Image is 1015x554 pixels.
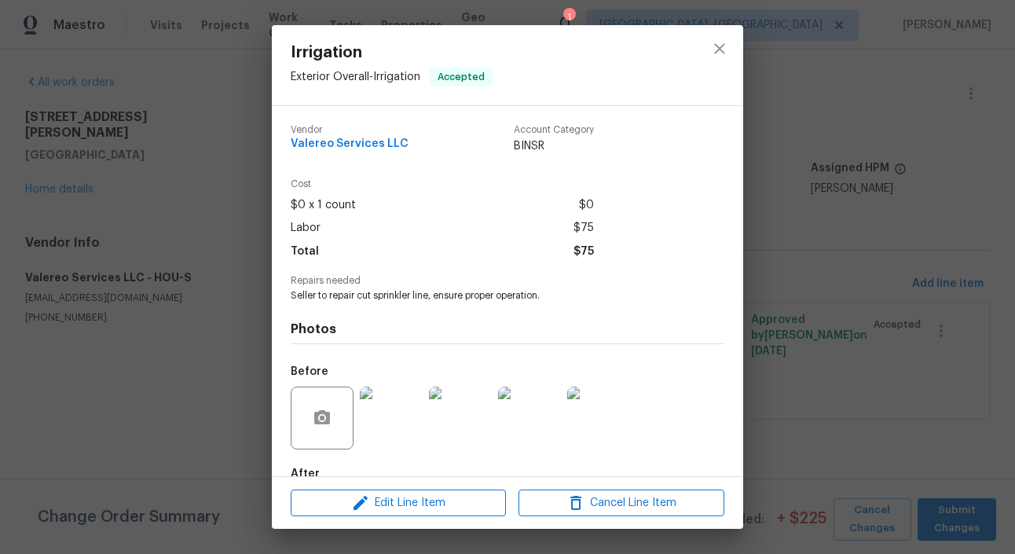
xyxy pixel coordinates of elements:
[291,321,724,337] h4: Photos
[291,276,724,286] span: Repairs needed
[573,217,594,240] span: $75
[514,125,594,135] span: Account Category
[701,30,738,68] button: close
[563,9,574,25] div: 1
[573,240,594,263] span: $75
[291,125,409,135] span: Vendor
[579,194,594,217] span: $0
[291,179,594,189] span: Cost
[514,138,594,154] span: BINSR
[291,240,319,263] span: Total
[291,490,506,517] button: Edit Line Item
[291,217,321,240] span: Labor
[291,138,409,150] span: Valereo Services LLC
[295,493,501,513] span: Edit Line Item
[518,490,724,517] button: Cancel Line Item
[291,44,493,61] span: Irrigation
[291,366,328,377] h5: Before
[523,493,720,513] span: Cancel Line Item
[291,468,320,479] h5: After
[291,194,356,217] span: $0 x 1 count
[291,72,420,83] span: Exterior Overall - Irrigation
[431,69,491,85] span: Accepted
[291,289,681,303] span: Seller to repair cut sprinkler line, ensure proper operation.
